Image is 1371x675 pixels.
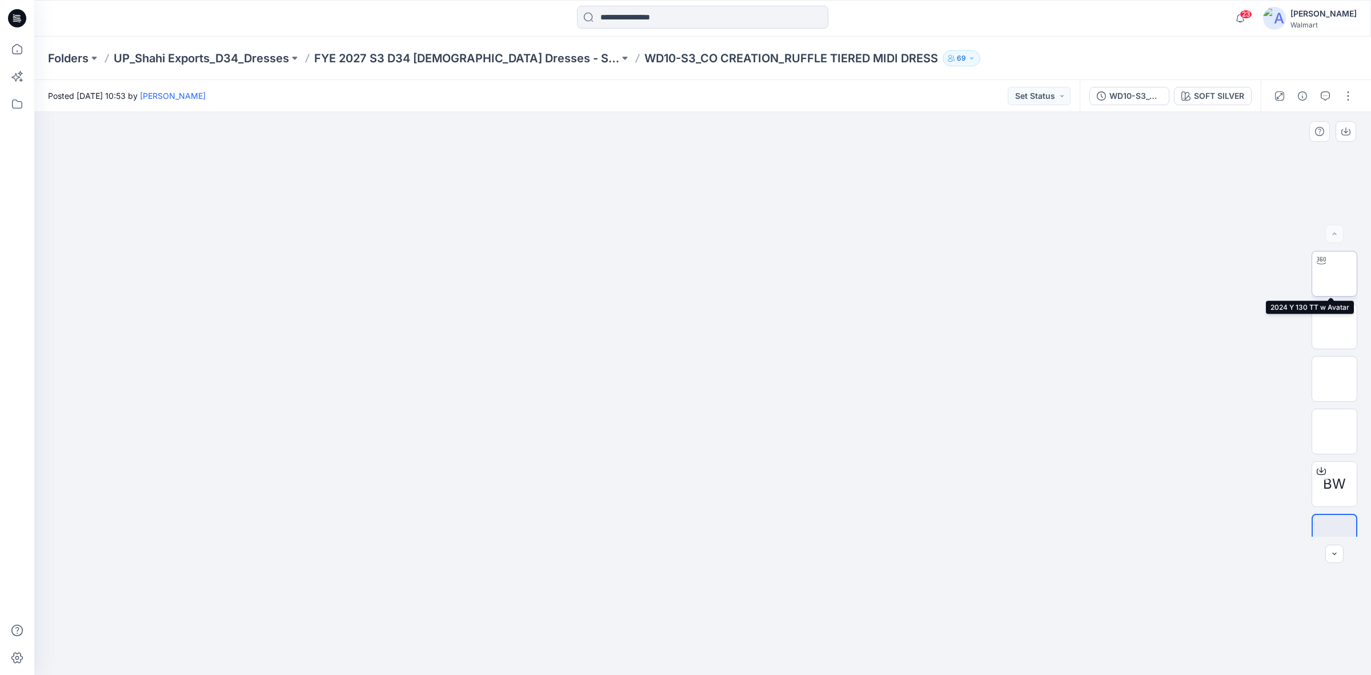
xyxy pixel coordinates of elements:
[114,50,289,66] a: UP_Shahi Exports_D34_Dresses
[1089,87,1169,105] button: WD10-S3_CO CREATION_RUFFLE TIERED MIDI DRESS
[1194,90,1244,102] div: SOFT SILVER
[1290,21,1357,29] div: Walmart
[48,50,89,66] a: Folders
[140,91,206,101] a: [PERSON_NAME]
[943,50,980,66] button: 69
[1109,90,1162,102] div: WD10-S3_CO CREATION_RUFFLE TIERED MIDI DRESS
[1174,87,1252,105] button: SOFT SILVER
[957,52,966,65] p: 69
[48,90,206,102] span: Posted [DATE] 10:53 by
[314,50,619,66] a: FYE 2027 S3 D34 [DEMOGRAPHIC_DATA] Dresses - Shahi
[1323,474,1346,494] span: BW
[1263,7,1286,30] img: avatar
[1293,87,1312,105] button: Details
[1240,10,1252,19] span: 23
[1290,7,1357,21] div: [PERSON_NAME]
[644,50,938,66] p: WD10-S3_CO CREATION_RUFFLE TIERED MIDI DRESS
